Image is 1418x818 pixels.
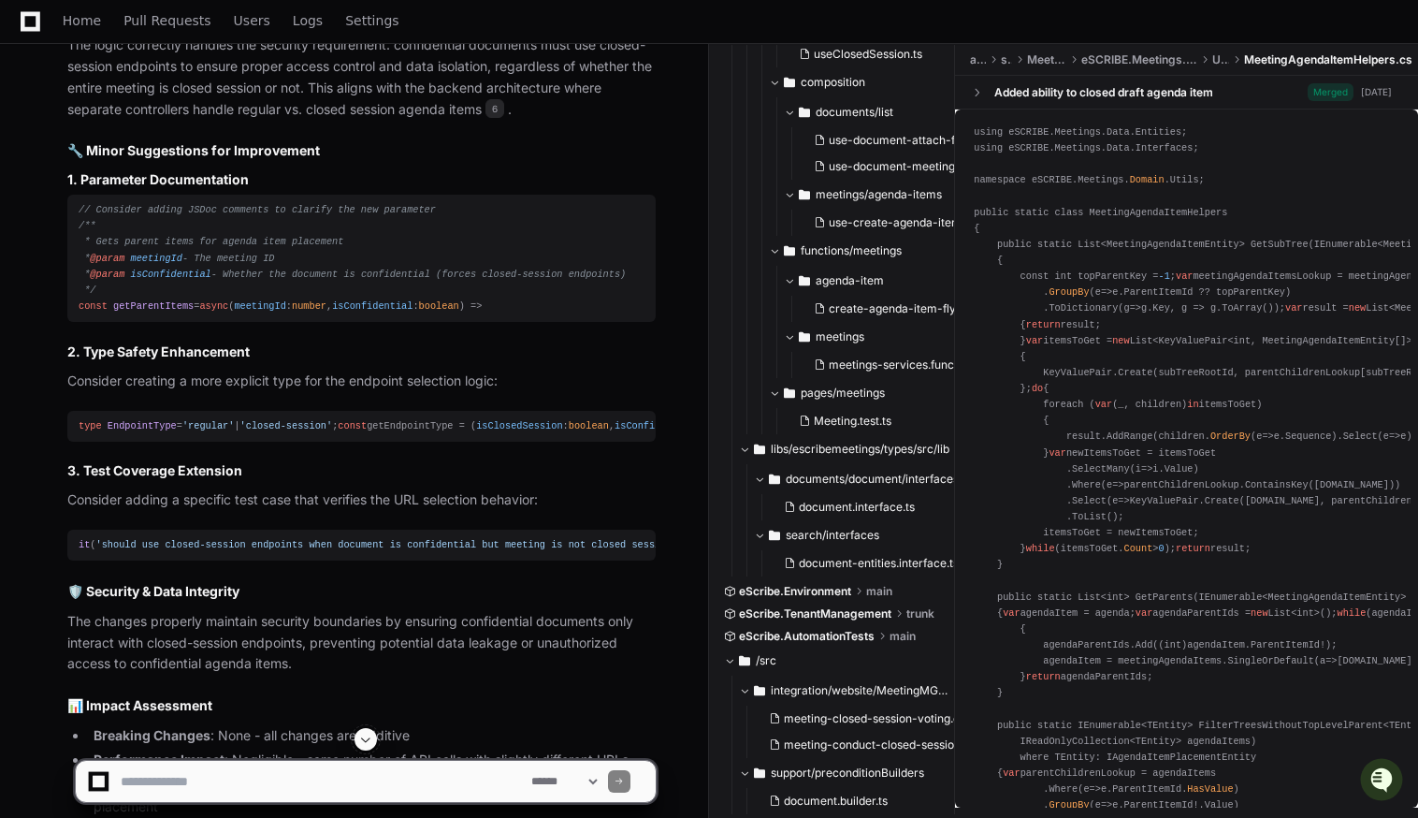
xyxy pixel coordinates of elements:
button: integration/website/MeetingMGMT/meetingClosedSession [739,676,956,706]
img: PlayerZero [19,19,56,56]
strong: Breaking Changes [94,727,210,743]
button: document-entities.interface.ts [776,550,959,577]
span: main [866,584,892,599]
span: isConfidential [130,269,210,280]
div: ( , { }); [79,537,644,553]
span: i [1136,463,1141,475]
svg: Directory [799,101,810,124]
span: Pylon [186,197,226,211]
svg: Directory [754,679,765,702]
button: useClosedSession.ts [791,41,975,67]
button: documents/list [784,97,1001,127]
p: The changes properly maintain security boundaries by ensuring confidential documents only interac... [67,611,656,675]
span: boolean [419,300,459,312]
span: Logs [293,15,323,26]
h3: 2. Type Safety Enhancement [67,343,656,361]
span: @param [90,269,124,280]
span: return [1026,671,1061,682]
span: e [1107,479,1112,490]
span: const [338,420,367,431]
button: use-create-agenda-item-flyout-options.ts [806,210,1005,236]
span: Home [63,15,101,26]
span: meetings [816,329,864,344]
span: use-document-meeting-options.test.ts [829,159,1034,174]
span: do [1032,383,1043,394]
span: Domain [1130,174,1165,185]
button: meetings-services.functions.ts [806,352,991,378]
span: isConfidential [615,420,695,431]
span: eScribe.Environment [739,584,851,599]
svg: Directory [769,524,780,547]
span: return [1176,543,1210,554]
svg: Directory [799,183,810,206]
span: => [1320,655,1338,666]
span: libs/escribemeetings/types/src/lib [771,442,949,457]
div: Start new chat [64,139,307,158]
button: use-document-attach-form-data.ts [806,127,1005,153]
button: documents/document/interfaces [754,464,970,494]
span: apis [970,52,986,67]
span: EndpointType [108,420,177,431]
span: async [199,300,228,312]
span: return [1026,319,1061,330]
h3: 1. Parameter Documentation [67,170,656,189]
span: 'closed-session' [240,420,333,431]
div: Welcome [19,75,340,105]
span: new [1251,607,1267,619]
span: Merged [1308,83,1353,101]
span: @param [90,253,124,264]
span: while [1337,607,1366,619]
button: Meeting.test.ts [791,408,975,434]
span: search/interfaces [786,528,879,543]
span: composition [801,75,865,90]
span: e [1256,431,1262,442]
div: We're available if you need us! [64,158,237,173]
span: Users [234,15,270,26]
span: var [1026,335,1043,346]
button: Start new chat [318,145,340,168]
span: 'regular' [182,420,234,431]
div: [DATE] [1361,85,1392,99]
span: => [1095,286,1113,298]
span: documents/list [816,105,893,120]
svg: Directory [784,71,795,94]
span: /** * Gets parent items for agenda item placement * - The meeting ID * - Whether the document is ... [79,220,626,296]
span: useClosedSession.ts [814,47,922,62]
span: create-agenda-item-flyout.functions.ts [829,301,1036,316]
span: => [1112,495,1130,506]
img: 1756235613930-3d25f9e4-fa56-45dd-b3ad-e072dfbd1548 [19,139,52,173]
p: Consider creating a more explicit type for the endpoint selection logic: [67,371,656,392]
svg: Directory [769,468,780,490]
span: new [1112,335,1129,346]
h2: 📊 Impact Assessment [67,696,656,715]
span: Meeting.test.ts [814,414,891,429]
button: libs/escribemeetings/types/src/lib [739,434,956,464]
span: e [1112,495,1118,506]
button: use-document-meeting-options.test.ts [806,153,1005,180]
span: document.interface.ts [799,500,915,515]
span: trunk [906,606,934,621]
span: while [1026,543,1055,554]
span: eScribe.AutomationTests [739,629,875,644]
svg: Directory [754,438,765,460]
p: Consider adding a specific test case that verifies the URL selection behavior: [67,489,656,511]
span: => [1383,431,1401,442]
div: = | ; getEndpointType = ( : , : ): (isClosedSession || isConfidential) ? : ; [79,418,644,434]
button: create-agenda-item-flyout.functions.ts [806,296,1005,322]
span: => [1124,302,1142,314]
span: => [1256,431,1274,442]
button: /src [724,646,941,676]
span: var [1136,607,1152,619]
p: The logic correctly handles the security requirement: confidential documents must use closed-sess... [67,35,656,120]
span: eScribe.TenantManagement [739,606,891,621]
span: var [1176,270,1193,282]
span: eSCRIBE.Meetings.Domain [1081,52,1197,67]
svg: Directory [799,326,810,348]
span: var [1049,447,1065,459]
span: : , : [234,300,458,312]
span: OrderBy [1210,431,1251,442]
svg: Directory [784,382,795,404]
span: meetings/agenda-items [816,187,942,202]
span: document-entities.interface.ts [799,556,959,571]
